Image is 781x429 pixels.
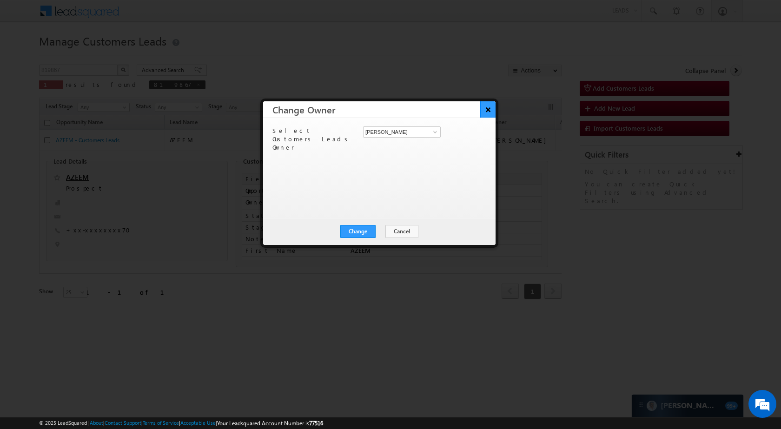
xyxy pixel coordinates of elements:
[16,49,39,61] img: d_60004797649_company_0_60004797649
[217,420,323,427] span: Your Leadsquared Account Number is
[39,419,323,428] span: © 2025 LeadSquared | | | | |
[105,420,141,426] a: Contact Support
[12,86,170,278] textarea: Type your message and click 'Submit'
[363,126,441,138] input: Type to Search
[272,126,356,152] p: Select Customers Leads Owner
[136,286,169,299] em: Submit
[152,5,175,27] div: Minimize live chat window
[309,420,323,427] span: 77516
[385,225,418,238] button: Cancel
[428,127,440,137] a: Show All Items
[480,101,496,118] button: ×
[180,420,216,426] a: Acceptable Use
[340,225,376,238] button: Change
[48,49,156,61] div: Leave a message
[90,420,103,426] a: About
[143,420,179,426] a: Terms of Service
[272,101,496,118] h3: Change Owner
